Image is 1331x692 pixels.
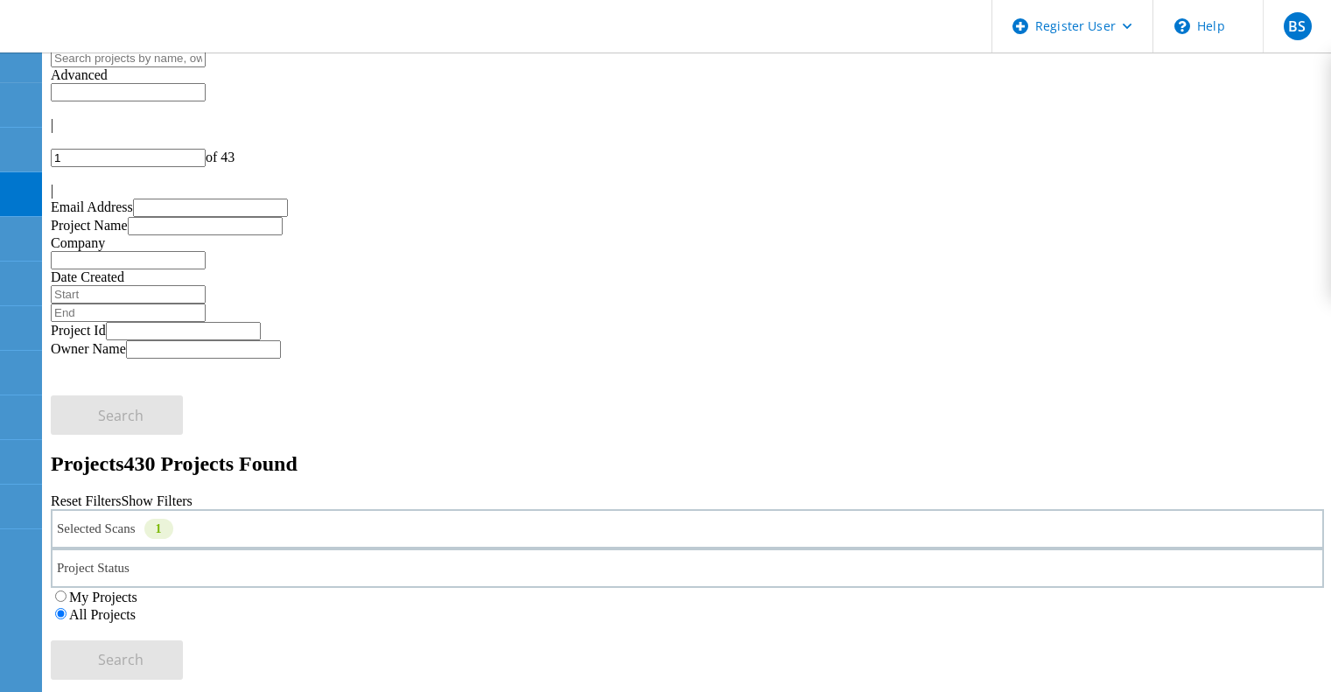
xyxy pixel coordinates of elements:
a: Reset Filters [51,493,121,508]
span: BS [1288,19,1306,33]
label: Project Id [51,323,106,338]
label: Owner Name [51,341,126,356]
input: Search projects by name, owner, ID, company, etc [51,49,206,67]
div: Project Status [51,549,1324,588]
label: My Projects [69,590,137,605]
label: Company [51,235,105,250]
span: Search [98,406,144,425]
label: All Projects [69,607,136,622]
span: 430 Projects Found [124,452,298,475]
button: Search [51,640,183,680]
label: Date Created [51,269,124,284]
svg: \n [1174,18,1190,34]
label: Project Name [51,218,128,233]
div: | [51,183,1324,199]
div: Selected Scans [51,509,1324,549]
a: Live Optics Dashboard [18,34,206,49]
label: Email Address [51,199,133,214]
span: Advanced [51,67,108,82]
div: | [51,117,1324,133]
input: Start [51,285,206,304]
a: Show Filters [121,493,192,508]
input: End [51,304,206,322]
b: Projects [51,452,124,475]
span: of 43 [206,150,235,164]
div: 1 [144,519,173,539]
span: Search [98,650,144,669]
button: Search [51,395,183,435]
